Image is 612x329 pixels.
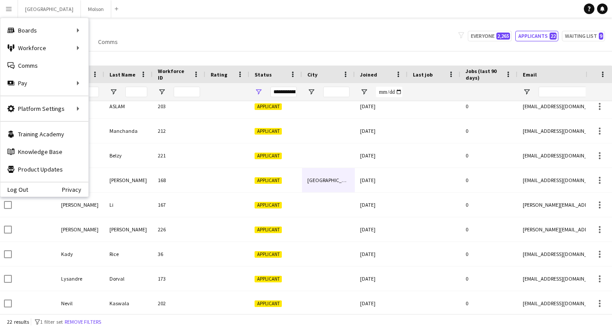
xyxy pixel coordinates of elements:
div: Dorval [104,267,153,291]
span: Applicant [255,251,282,258]
button: Molson [81,0,111,18]
div: 221 [153,143,205,168]
div: 0 [460,193,517,217]
span: Rating [211,71,227,78]
span: Applicant [255,128,282,135]
span: 1 filter set [40,318,63,325]
div: [PERSON_NAME] [56,217,104,241]
div: 167 [153,193,205,217]
div: [DATE] [355,143,408,168]
button: [GEOGRAPHIC_DATA] [18,0,81,18]
span: Applicant [255,227,282,233]
span: Applicant [255,153,282,159]
div: [PERSON_NAME] [104,168,153,192]
div: 0 [460,94,517,118]
div: 0 [460,119,517,143]
div: Nevil [56,291,104,315]
span: Applicant [255,300,282,307]
button: Open Filter Menu [255,88,262,96]
div: [DATE] [355,168,408,192]
div: 36 [153,242,205,266]
span: Jobs (last 90 days) [466,68,502,81]
div: Workforce [0,39,88,57]
div: 0 [460,217,517,241]
div: [DATE] [355,242,408,266]
div: Kady [56,242,104,266]
div: [DATE] [355,119,408,143]
div: Lysandre [56,267,104,291]
input: Workforce ID Filter Input [174,87,200,97]
a: Knowledge Base [0,143,88,161]
span: Joined [360,71,377,78]
button: Open Filter Menu [109,88,117,96]
div: 173 [153,267,205,291]
div: 168 [153,168,205,192]
div: 202 [153,291,205,315]
div: Belzy [104,143,153,168]
div: 0 [460,291,517,315]
span: Applicant [255,177,282,184]
a: Privacy [62,186,88,193]
div: [DATE] [355,291,408,315]
span: Applicant [255,202,282,208]
div: [DATE] [355,267,408,291]
button: Open Filter Menu [307,88,315,96]
span: 22 [550,33,557,40]
div: Kaswala [104,291,153,315]
span: City [307,71,317,78]
span: Applicant [255,276,282,282]
button: Open Filter Menu [158,88,166,96]
div: 0 [460,168,517,192]
div: [PERSON_NAME] [56,193,104,217]
a: Log Out [0,186,28,193]
a: Comms [0,57,88,74]
button: Waiting list9 [562,31,605,41]
div: [DATE] [355,193,408,217]
button: Open Filter Menu [523,88,531,96]
button: Everyone2,265 [468,31,512,41]
div: Pay [0,74,88,92]
div: Manchanda [104,119,153,143]
div: 212 [153,119,205,143]
div: [GEOGRAPHIC_DATA] [302,168,355,192]
button: Remove filters [63,317,103,327]
button: Applicants22 [515,31,558,41]
span: Last Name [109,71,135,78]
input: Joined Filter Input [376,87,402,97]
div: 203 [153,94,205,118]
div: 0 [460,242,517,266]
div: Li [104,193,153,217]
span: Status [255,71,272,78]
div: Boards [0,22,88,39]
a: Training Academy [0,125,88,143]
button: Open Filter Menu [360,88,368,96]
div: [DATE] [355,217,408,241]
a: Comms [95,36,121,48]
div: [DATE] [355,94,408,118]
span: Email [523,71,537,78]
a: Product Updates [0,161,88,178]
div: [PERSON_NAME] [104,217,153,241]
span: Applicant [255,103,282,110]
span: 2,265 [496,33,510,40]
span: Comms [98,38,118,46]
div: Platform Settings [0,100,88,117]
div: Rice [104,242,153,266]
div: 0 [460,143,517,168]
div: 0 [460,267,517,291]
input: Last Name Filter Input [125,87,147,97]
div: ASLAM [104,94,153,118]
span: Last job [413,71,433,78]
div: 226 [153,217,205,241]
input: City Filter Input [323,87,350,97]
span: 9 [599,33,603,40]
span: Workforce ID [158,68,189,81]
